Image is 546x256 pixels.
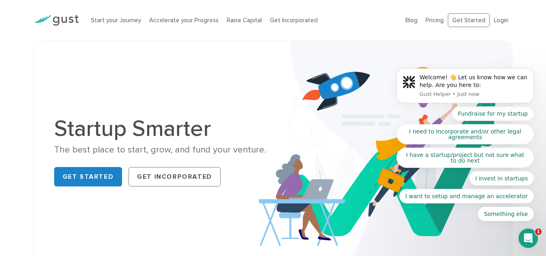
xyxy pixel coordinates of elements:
[270,17,318,24] a: Get Incorporated
[91,17,141,24] a: Start your Journey
[54,167,122,186] a: Get Started
[519,228,538,248] iframe: Intercom live chat
[34,15,79,26] img: Gust Logo
[535,228,542,235] span: 1
[149,17,219,24] a: Accelerate your Progress
[54,117,267,140] h1: Startup Smarter
[227,17,262,24] a: Raise Capital
[54,144,267,156] div: The best place to start, grow, and fund your venture.
[129,167,221,186] a: Get Incorporated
